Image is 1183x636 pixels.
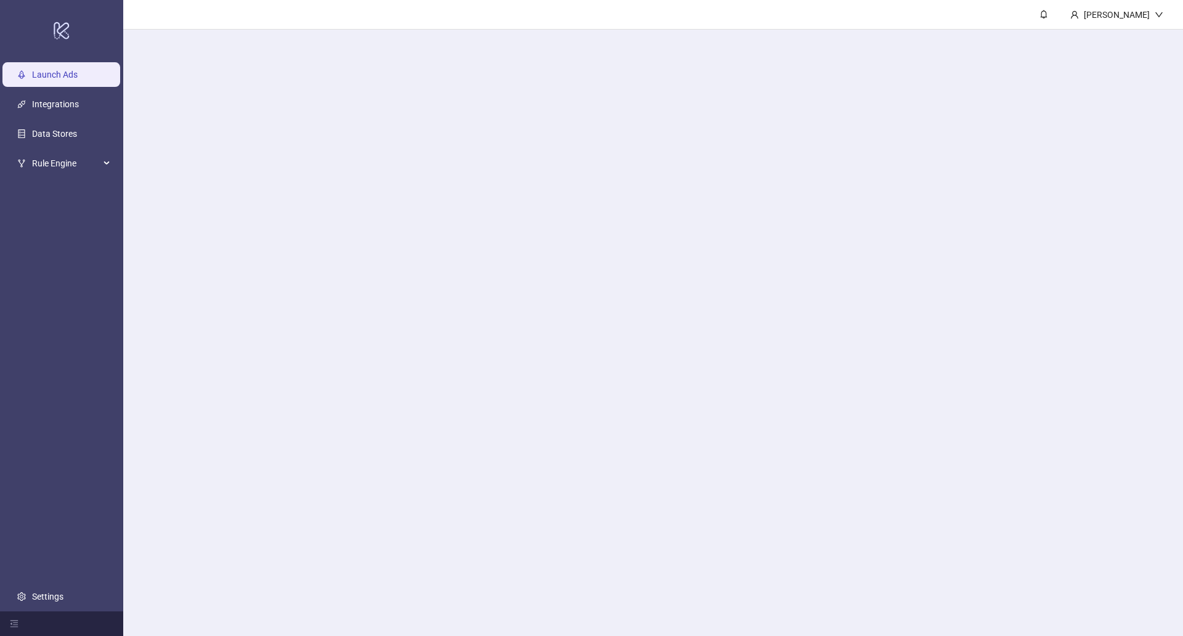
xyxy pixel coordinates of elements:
span: Rule Engine [32,151,100,176]
span: fork [17,159,26,168]
span: down [1155,10,1163,19]
div: [PERSON_NAME] [1079,8,1155,22]
a: Launch Ads [32,70,78,79]
span: user [1070,10,1079,19]
span: menu-fold [10,619,18,628]
a: Data Stores [32,129,77,139]
a: Settings [32,592,63,601]
a: Integrations [32,99,79,109]
span: bell [1039,10,1048,18]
